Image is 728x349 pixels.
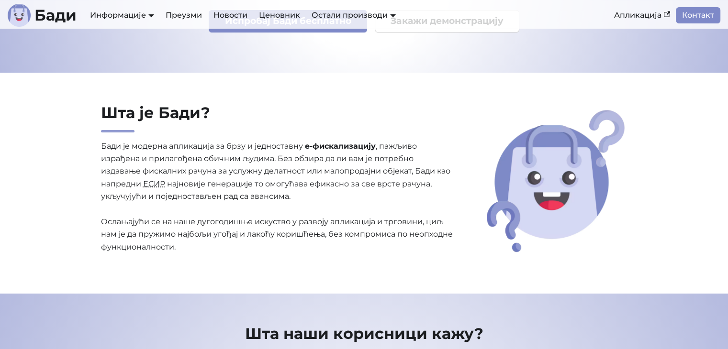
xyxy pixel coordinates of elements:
a: Ценовник [253,7,306,23]
a: Новости [208,7,253,23]
a: Преузми [160,7,208,23]
b: Бади [34,8,77,23]
a: Информације [90,11,154,20]
p: Бади је модерна апликација за брзу и једноставну , пажљиво израђена и прилагођена обичним људима.... [101,140,454,254]
a: Остали производи [312,11,396,20]
img: Шта је Бади? [483,107,628,255]
h2: Шта је Бади? [101,103,454,132]
a: ЛогоБади [8,4,77,27]
img: Лого [8,4,31,27]
strong: е-фискализацију [305,142,376,151]
abbr: Електронски систем за издавање рачуна [143,179,165,188]
a: Контакт [676,7,720,23]
a: Апликација [608,7,676,23]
